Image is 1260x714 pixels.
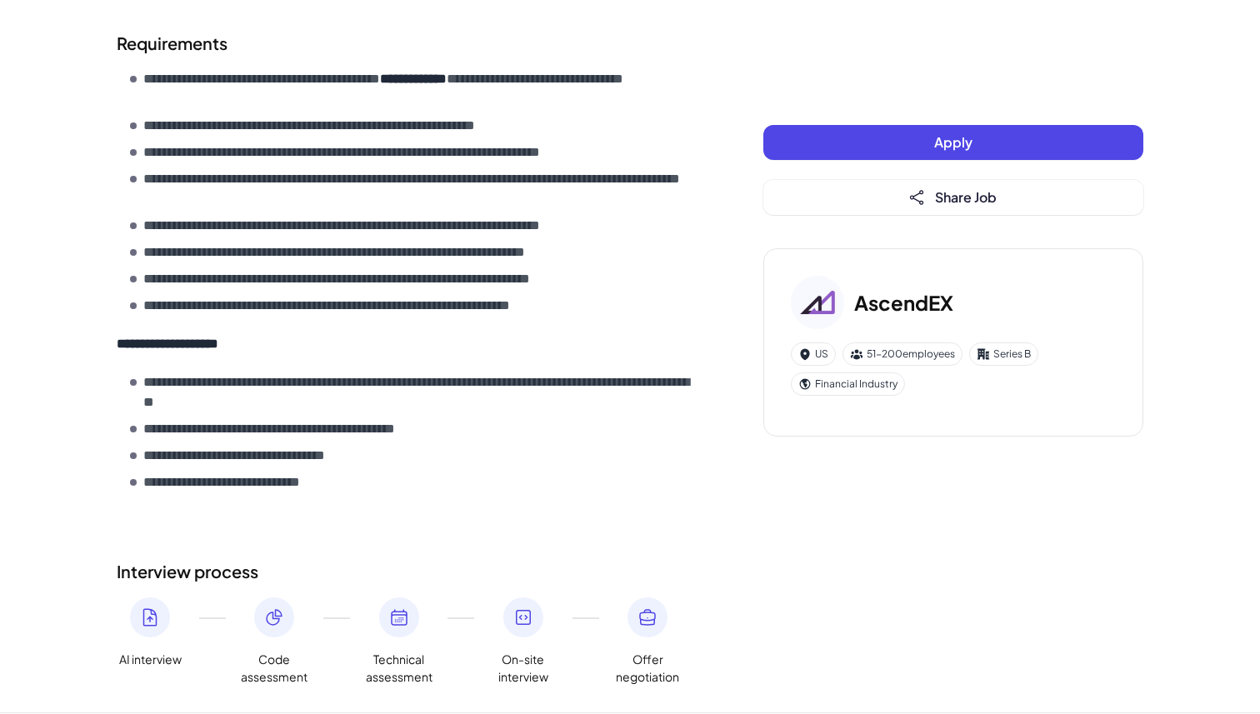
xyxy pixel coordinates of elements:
[366,651,432,686] span: Technical assessment
[791,342,836,366] div: US
[117,31,697,56] h2: Requirements
[791,276,844,329] img: As
[490,651,557,686] span: On-site interview
[935,188,997,206] span: Share Job
[934,133,972,151] span: Apply
[614,651,681,686] span: Offer negotiation
[119,651,182,668] span: AI interview
[791,372,905,396] div: Financial Industry
[241,651,307,686] span: Code assessment
[763,125,1143,160] button: Apply
[842,342,962,366] div: 51-200 employees
[969,342,1038,366] div: Series B
[117,559,697,584] h2: Interview process
[763,180,1143,215] button: Share Job
[854,287,953,317] h3: AscendEX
